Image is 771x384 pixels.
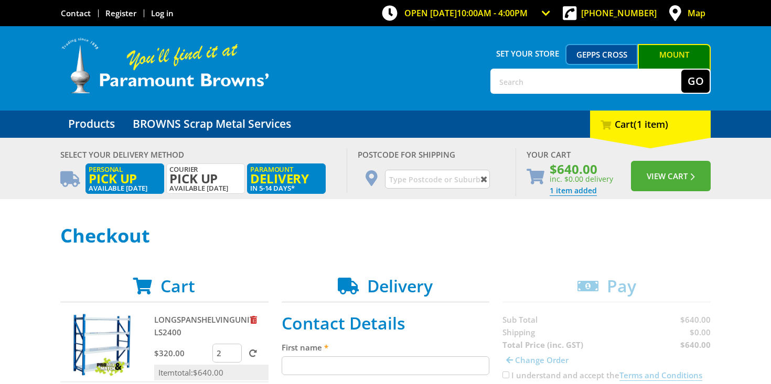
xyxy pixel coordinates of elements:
input: Type Postcode or Suburb [385,170,490,189]
span: $640.00 [550,164,613,174]
a: Go to the registration page [105,8,136,18]
a: Go to the Products page [60,111,123,138]
button: Go [681,70,710,93]
input: Please enter your first name. [282,356,490,375]
a: Go to the Contact page [61,8,91,18]
div: Your Cart [527,148,711,161]
a: Remove from cart [250,314,257,325]
label: in 5-14 days* [247,163,326,194]
img: LONG SPAN SHELVING UNIT - LS2400 [70,313,133,376]
div: Cart [590,111,711,138]
label: Available [DATE] [85,163,164,194]
span: Delivery [250,173,323,184]
div: Postcode for shipping [358,148,505,161]
span: Set your store [490,44,565,63]
span: Cart [160,275,195,297]
span: Courier [169,166,242,184]
span: (1 item) [634,118,668,130]
a: Log in [151,8,174,18]
h1: Checkout [60,225,711,246]
span: Pick up [89,173,161,184]
a: Mount [PERSON_NAME] [638,44,711,84]
label: First name [282,341,490,354]
span: Paramount [250,166,323,184]
p: LONG S PAN SH ELVING U NIT - LS2400 [154,313,248,338]
p: $320 .00 [154,347,210,359]
img: Paramount Browns' [60,37,270,95]
span: Pick up [169,173,242,184]
a: Go to the Checkout page [550,185,597,196]
input: Search [491,70,681,93]
span: OPEN [DATE] [404,7,528,19]
label: Available [DATE] [166,163,245,194]
h2: Contact Details [282,313,490,333]
span: inc. $0.00 delivery [550,174,613,184]
div: Select your Delivery Method [60,148,336,161]
span: Delivery [367,275,433,297]
button: View Cart [631,161,711,191]
a: Gepps Cross [565,44,638,65]
a: Go to the BROWNS Scrap Metal Services page [125,111,299,138]
span: Personal [89,166,161,184]
p: I tem tot al: $640 .00 [154,365,269,380]
span: 10:00am - 4:00pm [457,7,528,19]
